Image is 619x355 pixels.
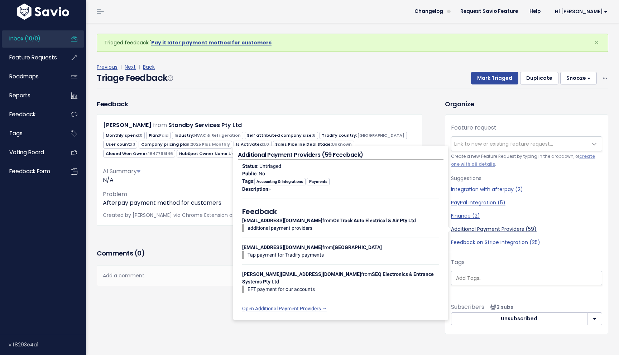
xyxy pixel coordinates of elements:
strong: OnTrack Auto Electrical & Air Pty Ltd [333,218,416,223]
a: [PERSON_NAME] [103,121,152,129]
label: Tags [451,258,465,267]
span: Accounting & Integrations [254,178,306,185]
strong: Tags [242,178,253,184]
span: Link to new or existing feature request... [454,140,553,147]
span: Payments [307,178,330,185]
span: Voting Board [9,149,44,156]
span: HVAC & Refrigeration [194,132,241,138]
a: Inbox (10/0) [2,30,59,47]
a: Additional Payment Providers (59) [451,225,602,233]
span: User count: [103,141,137,148]
h4: Triage Feedback [97,72,173,84]
a: Feature Requests [2,49,59,66]
p: Tap payment for Tradify payments [248,251,439,259]
span: Hi [PERSON_NAME] [555,9,608,14]
a: Finance (2) [451,212,602,220]
div: N/A [103,176,416,184]
span: Closed Won Owner: [103,150,175,157]
a: Request Savio Feature [455,6,524,17]
a: Next [125,63,136,70]
small: Create a new Feature Request by typing in the dropdown, or . [451,153,602,168]
button: Snooze [560,72,597,85]
strong: [EMAIL_ADDRESS][DOMAIN_NAME] [242,218,322,223]
span: Industry: [172,132,243,139]
p: Afterpay payment method for customers [103,199,416,207]
strong: [PERSON_NAME][EMAIL_ADDRESS][DOMAIN_NAME] [242,271,361,277]
span: Roadmaps [9,73,39,80]
a: create one with all details [451,154,595,167]
a: PayPal Integration (5) [451,199,602,206]
label: Feature request [451,123,496,132]
button: Close [587,34,606,51]
span: Created by [PERSON_NAME] via Chrome Extension on | [103,211,330,219]
span: - [269,186,271,192]
h3: Comments ( ) [97,248,422,258]
a: Open Additional Payment Providers → [242,306,327,311]
a: Pay it later payment method for customers [151,39,272,46]
span: Sales Pipeline Deal Stage: [273,141,354,148]
span: | [137,63,141,70]
span: Monthly spend: [103,132,145,139]
span: [GEOGRAPHIC_DATA] [357,132,404,138]
span: Is Activated: [234,141,271,148]
span: 0 [140,132,143,138]
span: 1.0 [264,141,269,147]
a: Roadmaps [2,68,59,85]
span: Unknown [332,141,352,147]
span: Subscribers [451,303,484,311]
a: Reports [2,87,59,104]
span: | [119,63,123,70]
div: : Untriaged : No : : from from from [238,160,443,315]
span: Problem [103,190,127,198]
span: 1647765146 [148,151,173,156]
a: Voting Board [2,144,59,161]
span: Inbox (10/0) [9,35,40,42]
span: Feedback [9,111,35,118]
h3: Feedback [97,99,128,109]
a: Back [143,63,155,70]
span: 6 [313,132,316,138]
strong: Status [242,163,257,169]
a: Tags [2,125,59,142]
a: Feedback on Stripe integration (25) [451,239,602,246]
h3: Organize [445,99,608,109]
div: Triaged feedback ' ' [97,34,608,52]
img: logo-white.9d6f32f41409.svg [15,4,71,20]
a: Hi [PERSON_NAME] [546,6,613,17]
span: <p><strong>Subscribers</strong><br><br> - Carolina Salcedo Claramunt<br> - Albert Ly<br> </p> [487,303,513,311]
h4: Additional Payment Providers (59 Feedback) [238,151,443,160]
span: Feature Requests [9,54,57,61]
div: Add a comment... [97,265,422,286]
p: Suggestions [451,174,602,183]
span: Plan: [146,132,171,139]
span: Tags [9,130,23,137]
span: from [153,121,167,129]
a: Feedback [2,106,59,123]
a: integration with afterpay (2) [451,186,602,193]
strong: Public [242,171,256,176]
span: Paid [159,132,168,138]
button: Mark Triaged [471,72,518,85]
span: HubSpot Owner Name: [177,150,251,157]
span: Reports [9,92,30,99]
strong: Description [242,186,268,192]
input: Add Tags... [453,274,604,282]
span: Company pricing plan: [139,141,232,148]
button: Duplicate [520,72,558,85]
p: EFT payment for our accounts [248,286,439,293]
span: Changelog [414,9,443,14]
span: Self attributed company size: [245,132,318,139]
a: Feedback form [2,163,59,180]
a: Standby Services Pty Ltd [168,121,242,129]
span: Unknown [229,151,249,156]
h5: Feedback [242,206,439,217]
a: Previous [97,63,117,70]
span: × [594,37,599,48]
span: 2025 Plus Monthly [191,141,230,147]
button: Unsubscribed [451,312,587,325]
strong: [EMAIL_ADDRESS][DOMAIN_NAME] [242,244,322,250]
a: Help [524,6,546,17]
span: Tradify country: [320,132,407,139]
span: 13 [131,141,135,147]
span: AI Summary [103,167,140,175]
